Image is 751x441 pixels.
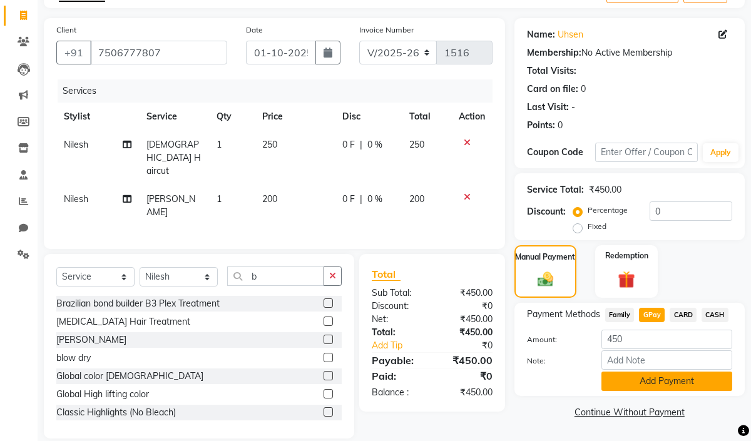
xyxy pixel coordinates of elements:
[262,193,277,205] span: 200
[432,353,501,368] div: ₹450.00
[588,221,606,232] label: Fixed
[56,370,203,383] div: Global color [DEMOGRAPHIC_DATA]
[64,139,88,150] span: Nilesh
[56,297,220,310] div: Brazilian bond builder B3 Plex Treatment
[362,386,432,399] div: Balance :
[409,193,424,205] span: 200
[335,103,402,131] th: Disc
[362,339,444,352] a: Add Tip
[527,83,578,96] div: Card on file:
[367,138,382,151] span: 0 %
[601,350,732,370] input: Add Note
[64,193,88,205] span: Nilesh
[515,251,575,263] label: Manual Payment
[527,101,569,114] div: Last Visit:
[139,103,208,131] th: Service
[613,269,641,290] img: _gift.svg
[360,193,362,206] span: |
[209,103,255,131] th: Qty
[588,205,628,216] label: Percentage
[359,24,414,36] label: Invoice Number
[558,119,563,132] div: 0
[342,193,355,206] span: 0 F
[517,406,742,419] a: Continue Without Payment
[146,193,195,218] span: [PERSON_NAME]
[217,193,222,205] span: 1
[527,308,600,321] span: Payment Methods
[702,308,728,322] span: CASH
[255,103,335,131] th: Price
[527,64,576,78] div: Total Visits:
[601,330,732,349] input: Amount
[703,143,738,162] button: Apply
[432,300,501,313] div: ₹0
[527,46,732,59] div: No Active Membership
[444,339,502,352] div: ₹0
[409,139,424,150] span: 250
[518,334,592,345] label: Amount:
[90,41,227,64] input: Search by Name/Mobile/Email/Code
[639,308,665,322] span: GPay
[58,79,502,103] div: Services
[362,300,432,313] div: Discount:
[527,146,595,159] div: Coupon Code
[367,193,382,206] span: 0 %
[589,183,621,196] div: ₹450.00
[342,138,355,151] span: 0 F
[581,83,586,96] div: 0
[527,119,555,132] div: Points:
[558,28,583,41] a: Uhsen
[527,28,555,41] div: Name:
[246,24,263,36] label: Date
[527,205,566,218] div: Discount:
[56,388,149,401] div: Global High lifting color
[605,250,648,261] label: Redemption
[217,139,222,150] span: 1
[533,270,559,289] img: _cash.svg
[595,143,698,162] input: Enter Offer / Coupon Code
[432,286,501,300] div: ₹450.00
[432,326,501,339] div: ₹450.00
[56,352,91,365] div: blow dry
[372,268,401,281] span: Total
[527,46,581,59] div: Membership:
[432,368,501,383] div: ₹0
[518,355,592,367] label: Note:
[432,386,501,399] div: ₹450.00
[527,183,584,196] div: Service Total:
[605,308,635,322] span: Family
[362,368,432,383] div: Paid:
[262,139,277,150] span: 250
[56,24,76,36] label: Client
[402,103,451,131] th: Total
[601,372,732,391] button: Add Payment
[362,326,432,339] div: Total:
[56,103,139,131] th: Stylist
[56,41,91,64] button: +91
[227,266,324,286] input: Search or Scan
[56,315,190,328] div: [MEDICAL_DATA] Hair Treatment
[362,353,432,368] div: Payable:
[360,138,362,151] span: |
[362,313,432,326] div: Net:
[56,333,126,347] div: [PERSON_NAME]
[670,308,697,322] span: CARD
[571,101,575,114] div: -
[451,103,493,131] th: Action
[56,406,176,419] div: Classic Highlights (No Bleach)
[432,313,501,326] div: ₹450.00
[362,286,432,300] div: Sub Total:
[146,139,201,176] span: [DEMOGRAPHIC_DATA] Haircut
